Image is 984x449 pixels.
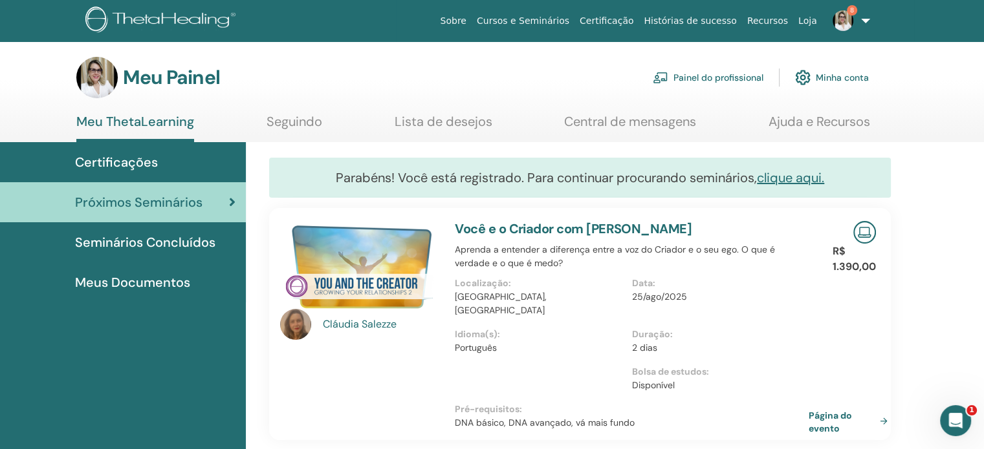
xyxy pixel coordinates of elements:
a: Loja [793,9,822,33]
font: Sobre [440,16,466,26]
font: Data [632,277,653,289]
font: : [519,403,522,415]
img: Você e o Criador [280,221,439,313]
font: : [670,328,673,340]
font: 1 [969,406,974,414]
font: Painel do profissional [673,72,763,84]
font: : [653,277,655,289]
font: Lista de desejos [395,113,492,130]
img: default.jpg [76,57,118,98]
a: Cláudia Salezze [323,317,443,332]
font: Próximos Seminários [75,194,202,211]
font: [GEOGRAPHIC_DATA], [GEOGRAPHIC_DATA] [455,291,547,316]
font: Meu ThetaLearning [76,113,194,130]
font: Certificações [75,154,158,171]
a: Histórias de sucesso [639,9,741,33]
font: Duração [632,328,670,340]
font: : [508,277,511,289]
img: Seminário Online ao Vivo [853,221,876,244]
a: Central de mensagens [564,114,696,139]
font: : [706,366,709,377]
font: Seguindo [267,113,322,130]
font: Central de mensagens [564,113,696,130]
font: Parabéns! Você está registrado. Para continuar procurando seminários, [336,169,757,186]
font: R$ 1.390,00 [833,244,876,273]
font: Ajuda e Recursos [769,113,870,130]
font: Página do evento [809,410,852,433]
font: Seminários Concluídos [75,234,215,251]
a: Lista de desejos [395,114,492,139]
a: Recursos [742,9,793,33]
font: Meus Documentos [75,274,190,291]
a: Minha conta [795,63,869,92]
font: Recursos [747,16,788,26]
font: Localização [455,277,508,289]
font: Idioma(s) [455,328,497,340]
a: Meu ThetaLearning [76,114,194,142]
font: Bolsa de estudos [632,366,706,377]
a: Você e o Criador com [PERSON_NAME] [455,220,692,237]
a: Página do evento [809,408,893,433]
font: Certificação [580,16,633,26]
img: logo.png [85,6,240,36]
img: chalkboard-teacher.svg [653,72,668,83]
font: Loja [798,16,817,26]
font: : [497,328,500,340]
font: Pré-requisitos [455,403,519,415]
font: DNA básico, DNA avançado, vá mais fundo [455,417,635,428]
font: 25/ago/2025 [632,291,687,302]
a: Ajuda e Recursos [769,114,870,139]
font: 2 dias [632,342,657,353]
font: Salezze [362,317,397,331]
img: cog.svg [795,67,811,89]
font: Português [455,342,497,353]
font: Disponível [632,379,675,391]
font: Cursos e Seminários [477,16,569,26]
img: default.jpg [280,309,311,340]
iframe: Chat ao vivo do Intercom [940,405,971,436]
a: clique aqui. [757,169,824,186]
font: Aprenda a entender a diferença entre a voz do Criador e o seu ego. O que é verdade e o que é medo? [455,244,775,269]
font: Cláudia [323,317,359,331]
font: Minha conta [816,72,869,84]
font: Histórias de sucesso [644,16,736,26]
font: 8 [850,6,854,14]
img: default.jpg [833,10,853,31]
a: Painel do profissional [653,63,763,92]
font: Meu Painel [123,65,220,90]
a: Cursos e Seminários [472,9,574,33]
a: Certificação [574,9,639,33]
a: Seguindo [267,114,322,139]
a: Sobre [435,9,471,33]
